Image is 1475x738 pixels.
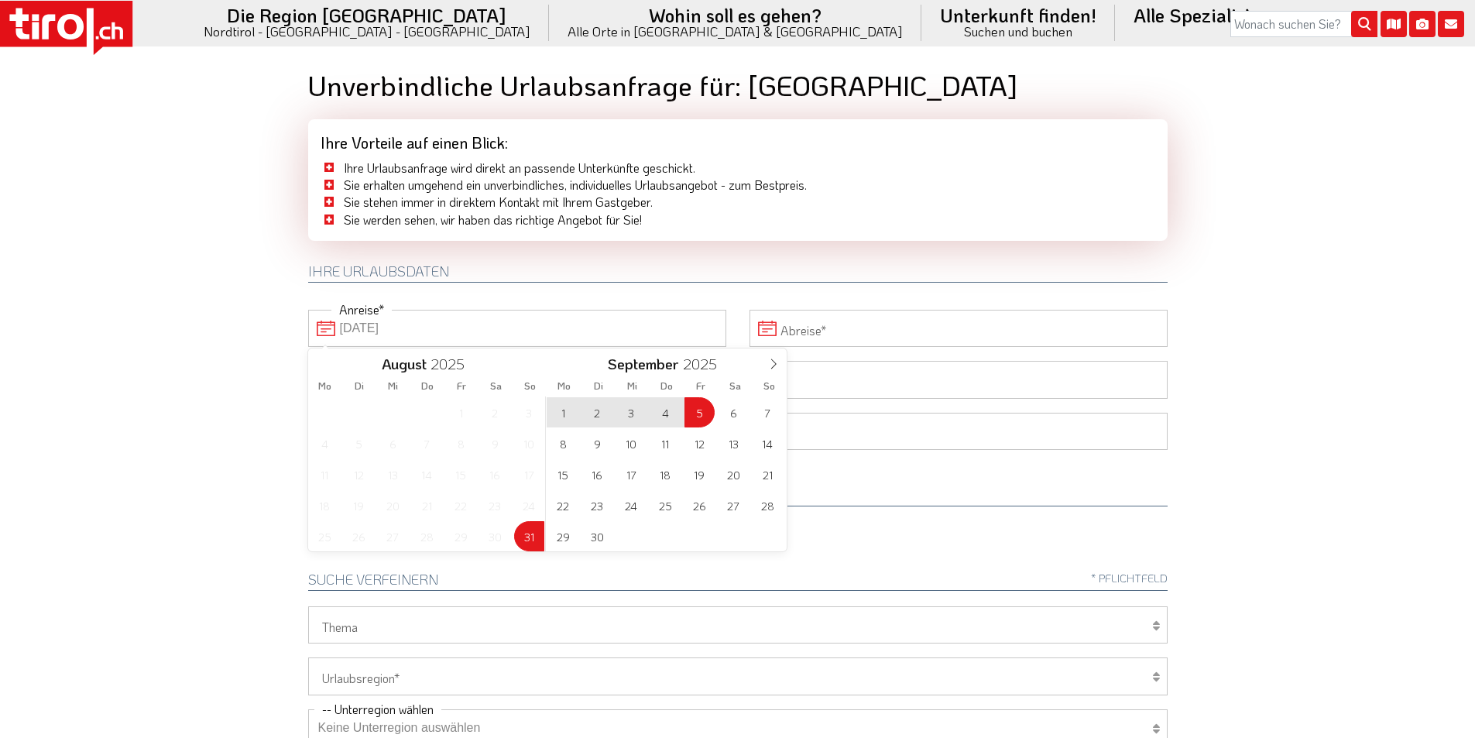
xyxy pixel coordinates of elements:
[412,521,442,551] span: August 28, 2025
[344,459,374,489] span: August 12, 2025
[753,490,783,520] span: September 28, 2025
[480,459,510,489] span: August 16, 2025
[308,381,342,391] span: Mo
[412,459,442,489] span: August 14, 2025
[616,490,647,520] span: September 24, 2025
[582,459,612,489] span: September 16, 2025
[684,490,715,520] span: September 26, 2025
[480,490,510,520] span: August 23, 2025
[616,381,650,391] span: Mi
[344,490,374,520] span: August 19, 2025
[446,397,476,427] span: August 1, 2025
[1230,11,1377,37] input: Wonach suchen Sie?
[616,428,647,458] span: September 10, 2025
[753,428,783,458] span: September 14, 2025
[410,381,444,391] span: Do
[752,381,786,391] span: So
[514,428,544,458] span: August 10, 2025
[427,354,478,373] input: Year
[650,381,684,391] span: Do
[310,521,340,551] span: August 25, 2025
[548,428,578,458] span: September 8, 2025
[719,459,749,489] span: September 20, 2025
[582,397,612,427] span: September 2, 2025
[378,428,408,458] span: August 6, 2025
[582,490,612,520] span: September 23, 2025
[308,119,1168,160] div: Ihre Vorteile auf einen Blick:
[1381,11,1407,37] i: Karte öffnen
[480,397,510,427] span: August 2, 2025
[308,70,1168,101] h1: Unverbindliche Urlaubsanfrage für: [GEOGRAPHIC_DATA]
[446,521,476,551] span: August 29, 2025
[308,264,1168,283] h2: Ihre Urlaubsdaten
[446,490,476,520] span: August 22, 2025
[940,25,1096,38] small: Suchen und buchen
[548,490,578,520] span: September 22, 2025
[376,381,410,391] span: Mi
[548,397,578,427] span: September 1, 2025
[548,459,578,489] span: September 15, 2025
[310,490,340,520] span: August 18, 2025
[310,459,340,489] span: August 11, 2025
[446,428,476,458] span: August 8, 2025
[582,428,612,458] span: September 9, 2025
[412,490,442,520] span: August 21, 2025
[480,428,510,458] span: August 9, 2025
[719,490,749,520] span: September 27, 2025
[684,459,715,489] span: September 19, 2025
[321,177,1155,194] li: Sie erhalten umgehend ein unverbindliches, individuelles Urlaubsangebot - zum Bestpreis.
[608,357,678,372] span: September
[678,354,729,373] input: Year
[321,194,1155,211] li: Sie stehen immer in direktem Kontakt mit Ihrem Gastgeber.
[1091,572,1168,584] span: * Pflichtfeld
[753,397,783,427] span: September 7, 2025
[650,459,681,489] span: September 18, 2025
[684,381,718,391] span: Fr
[650,397,681,427] span: September 4, 2025
[548,521,578,551] span: September 29, 2025
[480,521,510,551] span: August 30, 2025
[513,381,547,391] span: So
[310,428,340,458] span: August 4, 2025
[582,521,612,551] span: September 30, 2025
[342,381,376,391] span: Di
[444,381,479,391] span: Fr
[684,428,715,458] span: September 12, 2025
[753,459,783,489] span: September 21, 2025
[204,25,530,38] small: Nordtirol - [GEOGRAPHIC_DATA] - [GEOGRAPHIC_DATA]
[514,397,544,427] span: August 3, 2025
[719,397,749,427] span: September 6, 2025
[479,381,513,391] span: Sa
[514,459,544,489] span: August 17, 2025
[581,381,616,391] span: Di
[321,211,1155,228] li: Sie werden sehen, wir haben das richtige Angebot für Sie!
[344,428,374,458] span: August 5, 2025
[378,521,408,551] span: August 27, 2025
[378,490,408,520] span: August 20, 2025
[719,428,749,458] span: September 13, 2025
[684,397,715,427] span: September 5, 2025
[568,25,903,38] small: Alle Orte in [GEOGRAPHIC_DATA] & [GEOGRAPHIC_DATA]
[308,572,1168,591] h2: Suche verfeinern
[321,160,1155,177] li: Ihre Urlaubsanfrage wird direkt an passende Unterkünfte geschickt.
[1409,11,1436,37] i: Fotogalerie
[718,381,752,391] span: Sa
[344,521,374,551] span: August 26, 2025
[650,428,681,458] span: September 11, 2025
[1438,11,1464,37] i: Kontakt
[514,490,544,520] span: August 24, 2025
[650,490,681,520] span: September 25, 2025
[616,459,647,489] span: September 17, 2025
[547,381,581,391] span: Mo
[412,428,442,458] span: August 7, 2025
[616,397,647,427] span: September 3, 2025
[446,459,476,489] span: August 15, 2025
[378,459,408,489] span: August 13, 2025
[382,357,427,372] span: August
